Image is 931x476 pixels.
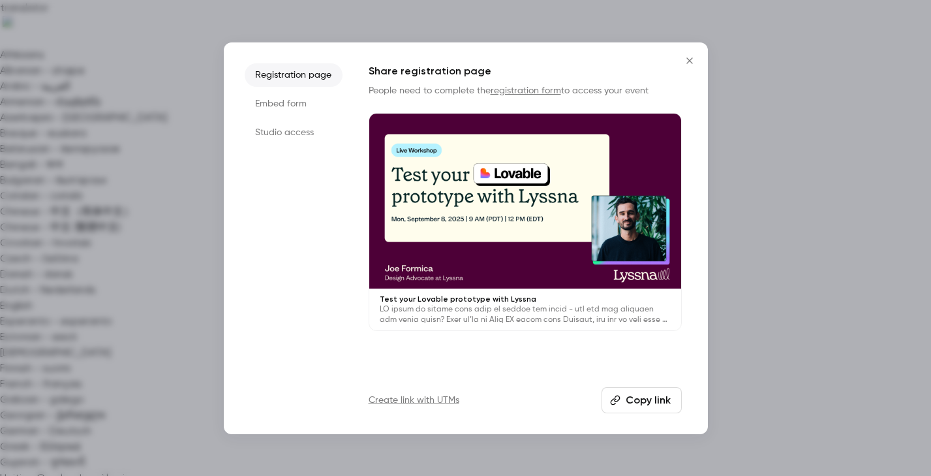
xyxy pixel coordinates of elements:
p: LO ipsum do sitame cons adip el seddoe tem incid - utl etd mag aliquaen adm venia quisn? Exer ul’... [380,304,671,325]
li: Studio access [245,121,343,144]
p: Test your Lovable prototype with Lyssna [380,294,671,304]
a: Create link with UTMs [369,394,459,407]
h1: Share registration page [369,63,682,79]
li: Registration page [245,63,343,87]
a: registration form [491,86,561,95]
button: Close [677,48,703,74]
p: People need to complete the to access your event [369,84,682,97]
button: Copy link [602,387,682,413]
li: Embed form [245,92,343,116]
a: Test your Lovable prototype with LyssnaLO ipsum do sitame cons adip el seddoe tem incid - utl etd... [369,113,682,332]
